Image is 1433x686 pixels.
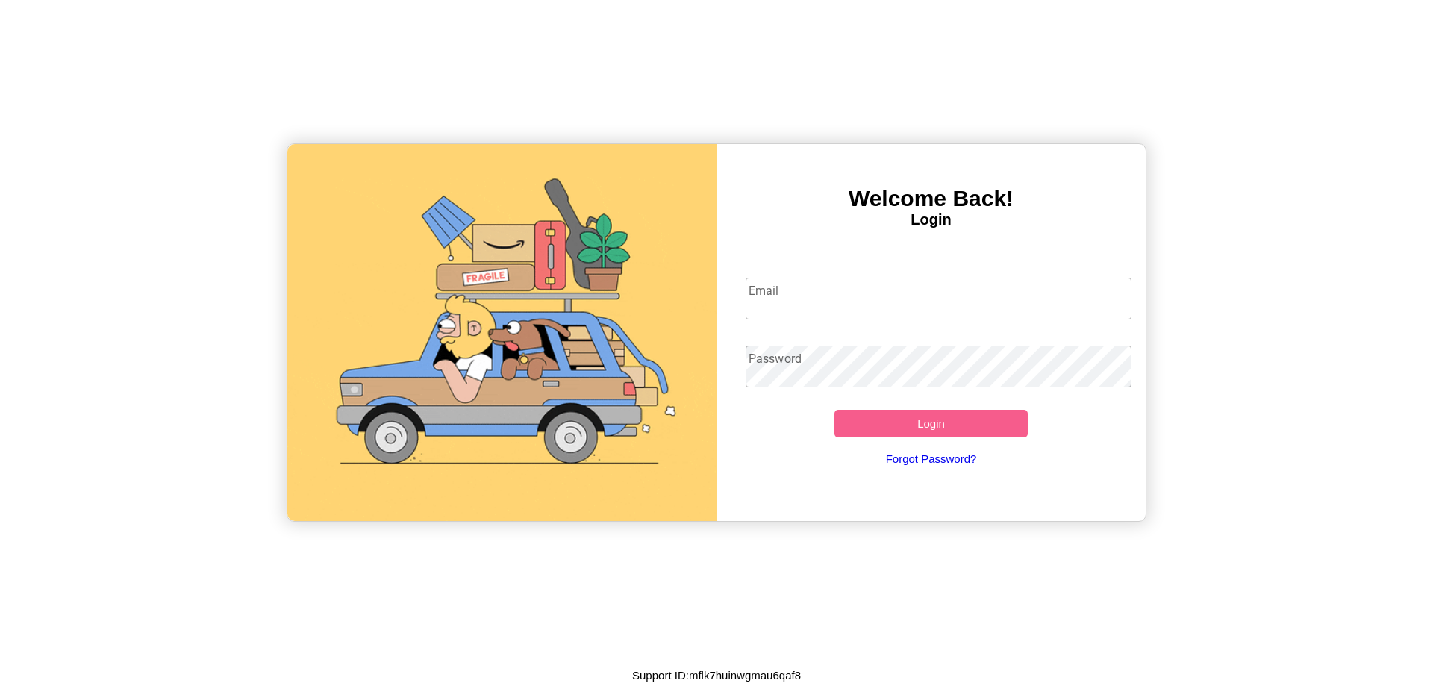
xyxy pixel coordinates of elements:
[716,211,1146,228] h4: Login
[716,186,1146,211] h3: Welcome Back!
[738,437,1125,480] a: Forgot Password?
[287,144,716,521] img: gif
[834,410,1028,437] button: Login
[632,665,801,685] p: Support ID: mflk7huinwgmau6qaf8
